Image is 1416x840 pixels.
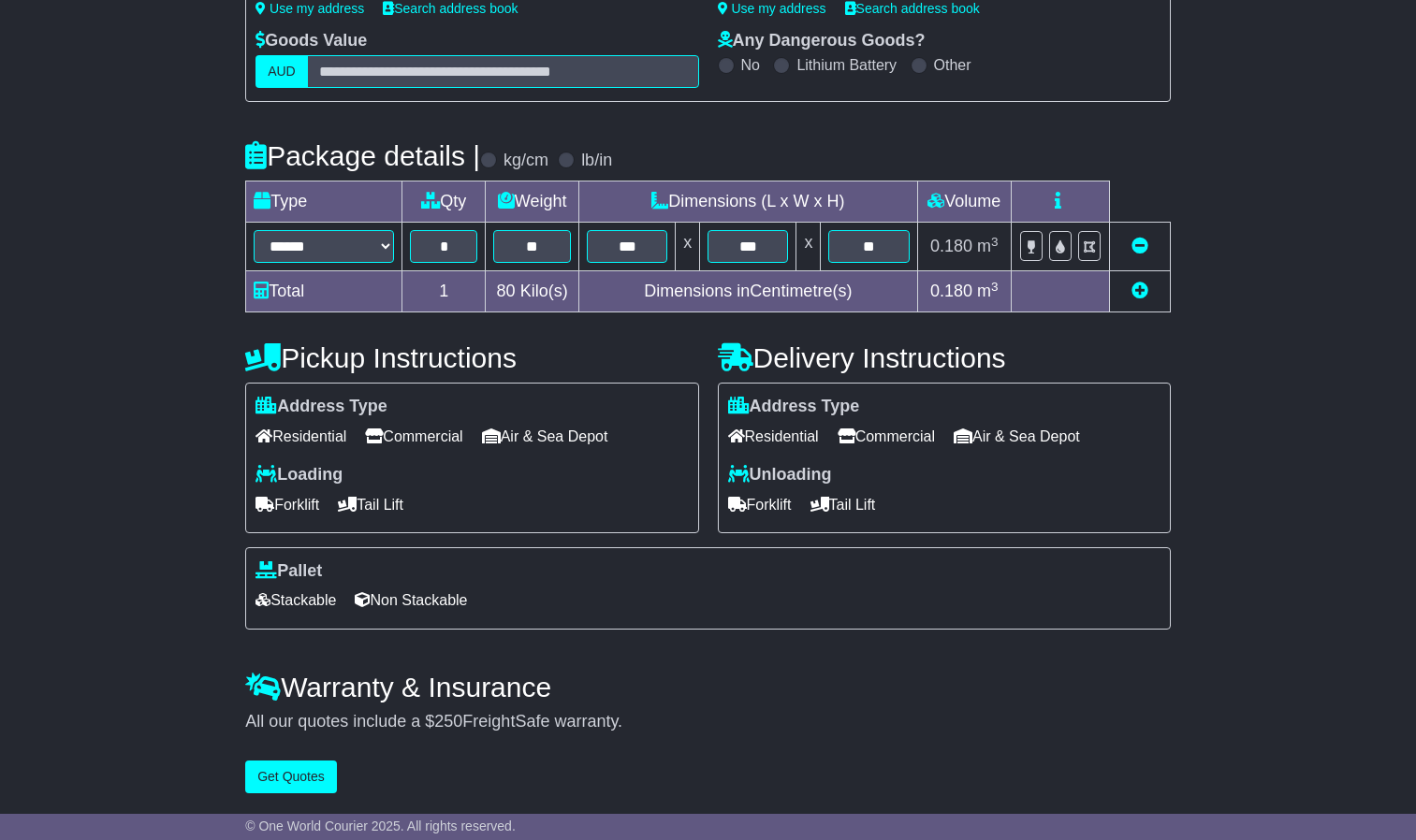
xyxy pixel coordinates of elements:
span: 0.180 [930,282,972,300]
label: AUD [255,55,308,88]
span: Residential [728,422,819,451]
a: Remove this item [1131,237,1148,255]
span: © One World Courier 2025. All rights reserved. [245,818,516,833]
div: All our quotes include a $ FreightSafe warranty. [245,712,1171,732]
td: Kilo(s) [486,271,579,312]
td: Volume [917,181,1011,223]
span: m [977,237,999,255]
td: Weight [486,181,579,223]
label: lb/in [581,151,612,171]
span: 0.180 [930,237,972,255]
label: Unloading [728,465,832,485]
span: Stackable [255,586,336,615]
sup: 3 [991,235,999,249]
span: Tail Lift [810,490,876,519]
label: kg/cm [504,151,548,171]
label: No [741,56,760,74]
a: Search address book [383,1,518,16]
td: Total [246,271,402,312]
h4: Package details | [245,140,480,171]
label: Address Type [255,397,387,417]
span: Forklift [728,490,792,519]
sup: 3 [991,280,999,294]
label: Address Type [728,397,860,417]
label: Other [934,56,971,74]
h4: Pickup Instructions [245,342,698,373]
td: Dimensions in Centimetre(s) [578,271,917,312]
span: 80 [497,282,516,300]
label: Any Dangerous Goods? [718,31,926,51]
span: Air & Sea Depot [954,422,1080,451]
span: m [977,282,999,300]
span: Tail Lift [338,490,403,519]
h4: Warranty & Insurance [245,672,1171,702]
span: Residential [255,422,346,451]
span: 250 [434,712,462,731]
td: Type [246,181,402,223]
a: Add new item [1131,282,1148,300]
span: Commercial [838,422,935,451]
span: Commercial [365,422,462,451]
label: Goods Value [255,31,367,51]
label: Loading [255,465,343,485]
td: x [796,223,821,271]
td: x [676,223,700,271]
a: Use my address [255,1,364,16]
td: 1 [402,271,486,312]
span: Air & Sea Depot [482,422,608,451]
label: Pallet [255,561,322,582]
span: Non Stackable [355,586,467,615]
td: Qty [402,181,486,223]
span: Forklift [255,490,319,519]
a: Use my address [718,1,826,16]
a: Search address book [845,1,980,16]
label: Lithium Battery [796,56,897,74]
button: Get Quotes [245,760,337,793]
td: Dimensions (L x W x H) [578,181,917,223]
h4: Delivery Instructions [718,342,1171,373]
